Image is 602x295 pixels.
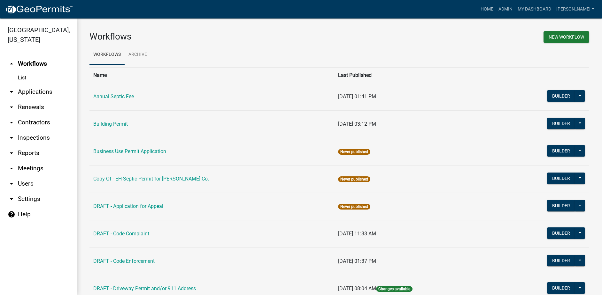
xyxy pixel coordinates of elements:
button: Builder [547,90,575,102]
span: Changes available [376,286,413,292]
a: [PERSON_NAME] [554,3,597,15]
i: arrow_drop_down [8,165,15,172]
span: Never published [338,204,370,210]
button: Builder [547,255,575,266]
button: Builder [547,282,575,294]
a: Workflows [89,45,125,65]
a: DRAFT - Code Complaint [93,231,149,237]
i: arrow_drop_up [8,60,15,68]
i: arrow_drop_down [8,180,15,188]
h3: Workflows [89,31,335,42]
a: DRAFT - Application for Appeal [93,203,163,209]
button: Builder [547,145,575,157]
a: DRAFT - Code Enforcement [93,258,155,264]
span: Never published [338,176,370,182]
i: arrow_drop_down [8,149,15,157]
a: Admin [496,3,515,15]
a: Building Permit [93,121,128,127]
span: [DATE] 01:41 PM [338,93,376,100]
i: help [8,210,15,218]
span: [DATE] 01:37 PM [338,258,376,264]
i: arrow_drop_down [8,88,15,96]
a: DRAFT - Driveway Permit and/or 911 Address [93,285,196,291]
th: Last Published [334,67,498,83]
a: Annual Septic Fee [93,93,134,100]
span: [DATE] 08:04 AM [338,285,376,291]
button: Builder [547,118,575,129]
th: Name [89,67,334,83]
button: Builder [547,173,575,184]
button: New Workflow [544,31,589,43]
a: My Dashboard [515,3,554,15]
i: arrow_drop_down [8,119,15,126]
span: [DATE] 11:33 AM [338,231,376,237]
i: arrow_drop_down [8,134,15,142]
a: Business Use Permit Application [93,148,166,154]
button: Builder [547,227,575,239]
a: Archive [125,45,151,65]
a: Copy Of - EH-Septic Permit for [PERSON_NAME] Co. [93,176,209,182]
i: arrow_drop_down [8,103,15,111]
button: Builder [547,200,575,211]
span: Never published [338,149,370,155]
a: Home [478,3,496,15]
i: arrow_drop_down [8,195,15,203]
span: [DATE] 03:12 PM [338,121,376,127]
